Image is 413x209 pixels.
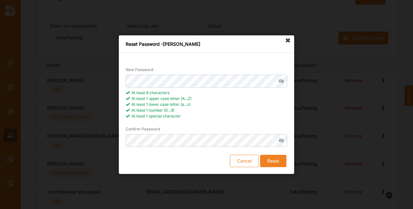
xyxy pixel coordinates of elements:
[230,154,259,167] button: Cancel
[126,107,287,113] div: At least 1 number (0...9)
[126,102,287,107] div: At least 1 lower case letter (a...z)
[126,127,160,132] label: Confirm Password
[126,96,287,102] div: At least 1 upper case letter (A...Z)
[126,67,153,72] label: New Password
[126,113,287,119] div: At least 1 special character
[119,35,294,53] div: Reset Password - [PERSON_NAME]
[126,90,287,96] div: At least 8 characters
[260,154,286,167] button: Reset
